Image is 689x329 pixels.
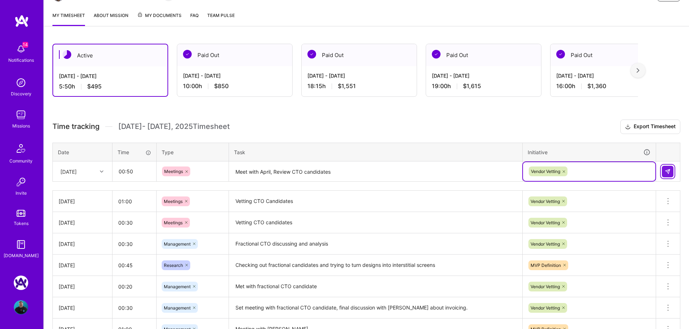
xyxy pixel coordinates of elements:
textarea: Met with fractional CTO candidate [230,277,522,296]
div: [DATE] [59,240,106,248]
div: Missions [12,122,30,130]
th: Date [53,143,112,161]
img: right [637,68,639,73]
span: MVP Definition [531,263,561,268]
span: Vendor Vetting [531,284,560,289]
div: 19:00 h [432,82,535,90]
div: 16:00 h [556,82,660,90]
a: My Documents [137,12,182,26]
div: [DATE] - [DATE] [432,72,535,79]
span: Management [164,284,191,289]
div: Notifications [8,56,34,64]
span: Team Pulse [207,13,235,18]
div: Initiative [528,148,651,156]
div: [DOMAIN_NAME] [4,252,39,259]
div: 10:00 h [183,82,286,90]
a: My timesheet [52,12,85,26]
span: Time tracking [52,122,99,131]
span: Meetings [164,220,183,225]
img: teamwork [14,108,28,122]
div: [DATE] [60,168,77,175]
div: Paid Out [302,44,417,66]
i: icon Chevron [100,170,103,173]
textarea: Set meeting with fractional CTO candidate, final discussion with [PERSON_NAME] about invoicing. [230,298,522,318]
span: 14 [22,42,28,48]
div: Paid Out [177,44,292,66]
span: [DATE] - [DATE] , 2025 Timesheet [118,122,230,131]
a: About Mission [94,12,128,26]
div: [DATE] [59,198,106,205]
img: bell [14,42,28,56]
span: Vendor Vetting [531,199,560,204]
div: Invite [16,189,27,197]
div: [DATE] [59,283,106,290]
img: Community [12,140,30,157]
div: Time [118,148,151,156]
i: icon Download [625,123,631,131]
div: [DATE] [59,261,106,269]
span: $495 [87,83,102,90]
textarea: Vetting CTO Candidates [230,191,522,211]
img: Paid Out [556,50,565,59]
span: Meetings [164,199,183,204]
a: Rent Parity: Team for leveling the playing field in the property management space [12,276,30,290]
div: [DATE] - [DATE] [307,72,411,79]
span: $1,551 [338,82,356,90]
div: [DATE] - [DATE] [183,72,286,79]
input: HH:MM [112,234,156,254]
span: Vendor Vetting [531,305,560,311]
input: HH:MM [112,277,156,296]
textarea: Fractional CTO discussing and analysis [230,234,522,254]
a: FAQ [190,12,199,26]
img: Paid Out [432,50,441,59]
span: $1,615 [463,82,481,90]
textarea: Meet with April, Review CTO candidates [230,162,522,181]
img: Submit [665,169,671,174]
div: 5:50 h [59,83,162,90]
div: 18:15 h [307,82,411,90]
img: Paid Out [307,50,316,59]
input: HH:MM [112,213,156,232]
img: logo [14,14,29,27]
a: User Avatar [12,300,30,315]
div: Tokens [14,220,29,227]
div: [DATE] [59,304,106,312]
div: [DATE] - [DATE] [59,72,162,80]
span: Vendor Vetting [531,241,560,247]
th: Task [229,143,523,161]
span: My Documents [137,12,182,20]
div: null [662,166,674,177]
span: $1,360 [587,82,606,90]
div: Discovery [11,90,31,98]
img: discovery [14,75,28,90]
span: Research [164,263,183,268]
input: HH:MM [113,162,156,181]
span: Meetings [164,169,183,174]
div: [DATE] [59,219,106,226]
textarea: Checking out fractional candidates and trying to turn designs into interstitial screens [230,255,522,275]
textarea: Vetting CTO candidates [230,213,522,233]
div: [DATE] - [DATE] [556,72,660,79]
input: HH:MM [112,298,156,317]
span: $850 [214,82,229,90]
div: Active [53,44,167,66]
input: HH:MM [112,256,156,275]
img: Rent Parity: Team for leveling the playing field in the property management space [14,276,28,290]
button: Export Timesheet [620,120,680,134]
img: Invite [14,175,28,189]
img: guide book [14,237,28,252]
img: tokens [17,210,25,217]
a: Team Pulse [207,12,235,26]
img: Active [63,50,71,59]
th: Type [157,143,229,161]
div: Paid Out [426,44,541,66]
div: Community [9,157,33,165]
img: User Avatar [14,300,28,315]
span: Management [164,241,191,247]
span: Vendor Vetting [531,220,560,225]
span: Vendor Vetting [531,169,560,174]
span: Management [164,305,191,311]
img: Paid Out [183,50,192,59]
div: Paid Out [550,44,665,66]
input: HH:MM [112,192,156,211]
